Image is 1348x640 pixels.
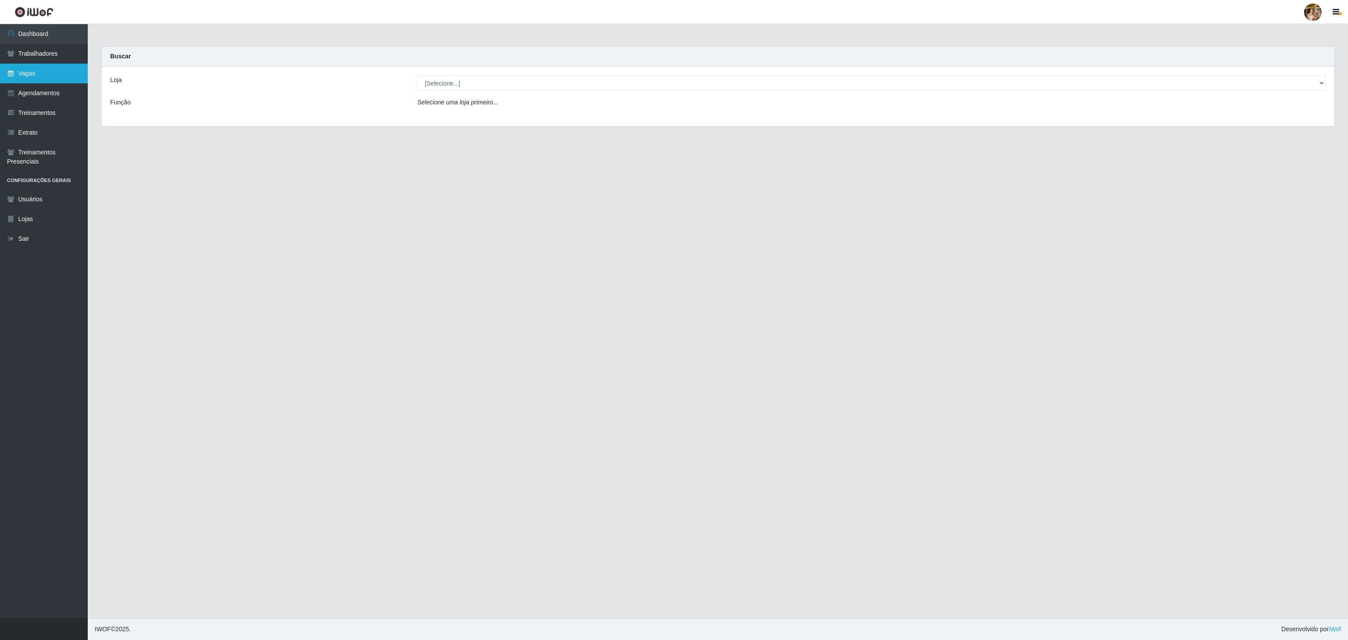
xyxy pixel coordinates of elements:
[1329,626,1341,633] a: iWof
[110,98,131,107] label: Função
[95,625,131,634] span: © 2025 .
[14,7,54,18] img: CoreUI Logo
[1281,625,1341,634] span: Desenvolvido por
[417,99,498,106] i: Selecione uma loja primeiro...
[110,75,122,85] label: Loja
[95,626,111,633] span: IWOF
[110,53,131,60] strong: Buscar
